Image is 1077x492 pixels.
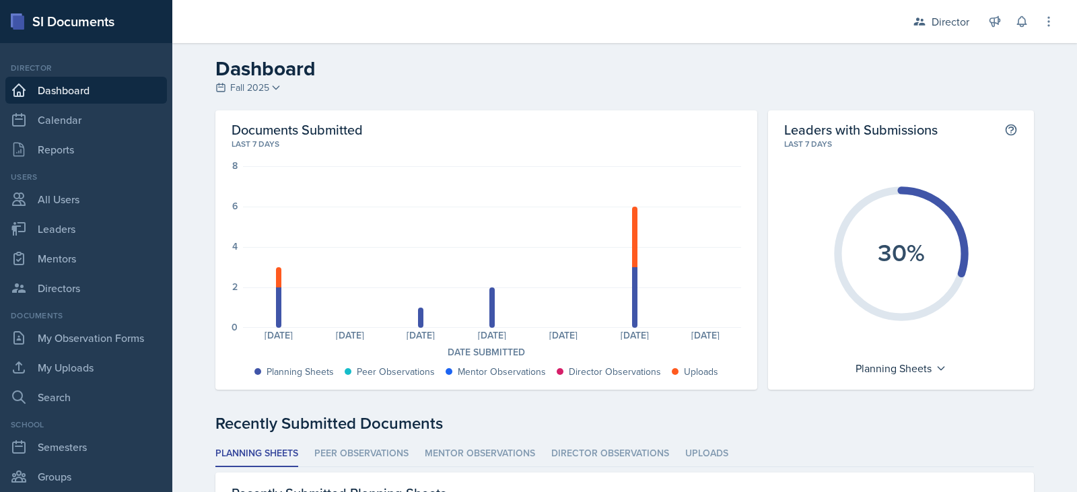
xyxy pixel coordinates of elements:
div: [DATE] [528,330,599,340]
li: Mentor Observations [425,441,535,467]
li: Peer Observations [314,441,409,467]
div: Peer Observations [357,365,435,379]
a: All Users [5,186,167,213]
div: Planning Sheets [849,357,953,379]
div: [DATE] [670,330,742,340]
div: Director [5,62,167,74]
div: 2 [232,282,238,291]
h2: Dashboard [215,57,1034,81]
div: Last 7 days [232,138,741,150]
a: Mentors [5,245,167,272]
div: Director Observations [569,365,661,379]
div: Users [5,171,167,183]
a: Search [5,384,167,411]
li: Uploads [685,441,728,467]
h2: Leaders with Submissions [784,121,938,138]
div: Director [932,13,969,30]
span: Fall 2025 [230,81,269,95]
div: Date Submitted [232,345,741,359]
div: 6 [232,201,238,211]
div: School [5,419,167,431]
a: Dashboard [5,77,167,104]
div: [DATE] [456,330,528,340]
div: Last 7 days [784,138,1018,150]
a: My Uploads [5,354,167,381]
div: [DATE] [243,330,314,340]
div: Mentor Observations [458,365,546,379]
li: Planning Sheets [215,441,298,467]
div: Documents [5,310,167,322]
div: Uploads [684,365,718,379]
div: [DATE] [314,330,386,340]
div: [DATE] [599,330,670,340]
a: Calendar [5,106,167,133]
h2: Documents Submitted [232,121,741,138]
div: 0 [232,322,238,332]
div: 4 [232,242,238,251]
div: Planning Sheets [267,365,334,379]
div: 8 [232,161,238,170]
div: Recently Submitted Documents [215,411,1034,435]
a: Semesters [5,433,167,460]
text: 30% [878,235,925,270]
a: Groups [5,463,167,490]
a: Directors [5,275,167,302]
li: Director Observations [551,441,669,467]
a: Reports [5,136,167,163]
div: [DATE] [386,330,457,340]
a: Leaders [5,215,167,242]
a: My Observation Forms [5,324,167,351]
